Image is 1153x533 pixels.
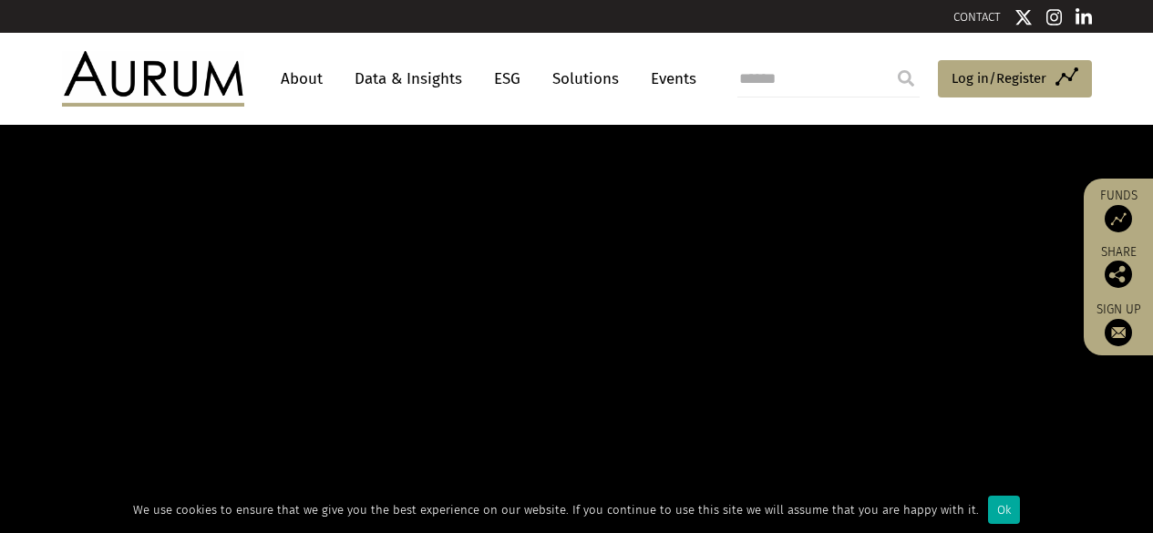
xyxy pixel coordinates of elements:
a: Data & Insights [345,62,471,96]
a: Solutions [543,62,628,96]
a: Funds [1093,188,1144,232]
img: Instagram icon [1046,8,1063,26]
div: Ok [988,496,1020,524]
input: Submit [888,60,924,97]
a: ESG [485,62,530,96]
img: Access Funds [1105,205,1132,232]
span: Log in/Register [952,67,1046,89]
a: About [272,62,332,96]
a: CONTACT [953,10,1001,24]
a: Sign up [1093,302,1144,346]
img: Twitter icon [1014,8,1033,26]
img: Linkedin icon [1076,8,1092,26]
div: Share [1093,246,1144,288]
a: Events [642,62,696,96]
a: Log in/Register [938,60,1092,98]
img: Share this post [1105,261,1132,288]
img: Sign up to our newsletter [1105,319,1132,346]
img: Aurum [62,51,244,106]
